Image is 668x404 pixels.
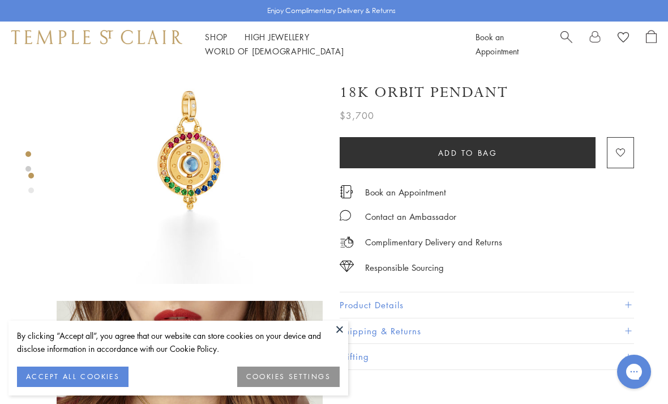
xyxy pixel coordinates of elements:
[340,292,634,318] button: Product Details
[340,185,353,198] img: icon_appointment.svg
[340,108,374,123] span: $3,700
[560,30,572,58] a: Search
[17,329,340,355] div: By clicking “Accept all”, you agree that our website can store cookies on your device and disclos...
[28,170,34,202] div: Product gallery navigation
[205,45,344,57] a: World of [DEMOGRAPHIC_DATA]World of [DEMOGRAPHIC_DATA]
[340,83,508,103] h1: 18K Orbit Pendant
[340,261,354,272] img: icon_sourcing.svg
[340,344,634,369] button: Gifting
[365,235,502,249] p: Complimentary Delivery and Returns
[205,30,450,58] nav: Main navigation
[365,210,456,224] div: Contact an Ambassador
[611,351,657,393] iframe: Gorgias live chat messenger
[205,31,228,42] a: ShopShop
[618,30,629,47] a: View Wishlist
[237,367,340,387] button: COOKIES SETTINGS
[646,30,657,58] a: Open Shopping Bag
[365,261,444,275] div: Responsible Sourcing
[476,31,519,57] a: Book an Appointment
[340,210,351,221] img: MessageIcon-01_2.svg
[340,235,354,249] img: icon_delivery.svg
[245,31,310,42] a: High JewelleryHigh Jewellery
[340,137,596,168] button: Add to bag
[267,5,396,16] p: Enjoy Complimentary Delivery & Returns
[340,318,634,344] button: Shipping & Returns
[365,186,446,198] a: Book an Appointment
[57,18,323,284] img: P16474-3ORBIT
[438,147,498,159] span: Add to bag
[11,30,182,44] img: Temple St. Clair
[17,367,129,387] button: ACCEPT ALL COOKIES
